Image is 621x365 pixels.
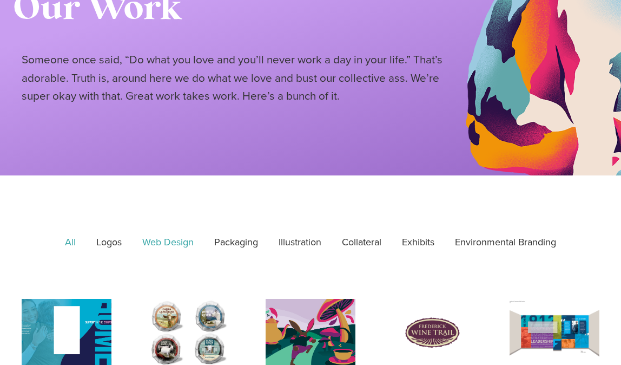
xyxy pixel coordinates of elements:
a: Illustration [271,230,329,255]
a: All [57,230,83,255]
div: Gallery filter [22,230,599,255]
a: Web Design [135,230,201,255]
a: Logos [89,230,129,255]
a: Collateral [334,230,389,255]
a: Exhibits [394,230,442,255]
a: Packaging [207,230,266,255]
p: Someone once said, “Do what you love and you’ll never work a day in your life.” That’s adorable. ... [22,51,444,105]
a: Environmental Branding [447,230,564,255]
